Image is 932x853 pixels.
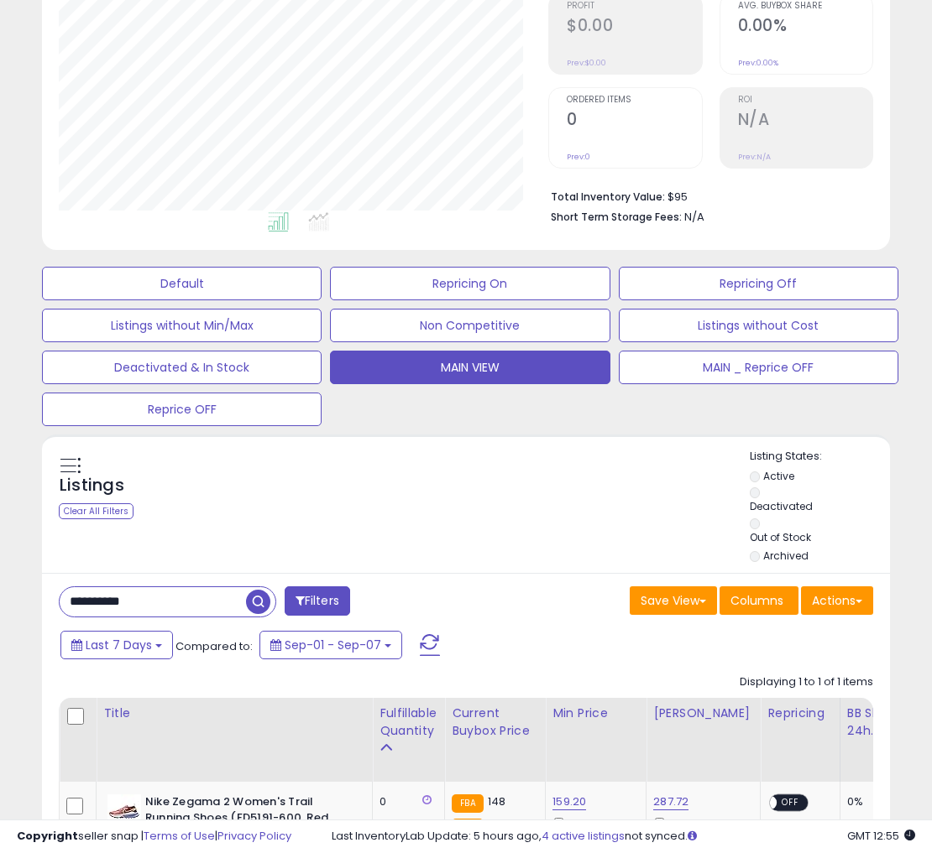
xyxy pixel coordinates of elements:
[452,819,483,837] small: FBA
[653,793,689,810] a: 287.72
[60,474,124,497] h5: Listings
[567,110,701,133] h2: 0
[778,796,804,810] span: OFF
[720,586,798,615] button: Columns
[847,794,903,809] div: 0%
[653,814,747,847] div: Disable auto adjust max
[380,705,437,740] div: Fulfillable Quantity
[801,586,873,615] button: Actions
[619,309,898,342] button: Listings without Cost
[107,794,141,828] img: 41EaFYeBiQL._SL40_.jpg
[380,794,432,809] div: 0
[332,829,916,845] div: Last InventoryLab Update: 5 hours ago, not synced.
[285,637,381,653] span: Sep-01 - Sep-07
[740,674,873,690] div: Displaying 1 to 1 of 1 items
[60,631,173,659] button: Last 7 Days
[730,592,783,609] span: Columns
[567,58,606,68] small: Prev: $0.00
[847,705,908,740] div: BB Share 24h.
[567,2,701,11] span: Profit
[86,637,152,653] span: Last 7 Days
[738,152,771,162] small: Prev: N/A
[767,705,833,722] div: Repricing
[567,16,701,39] h2: $0.00
[542,828,625,844] a: 4 active listings
[144,828,215,844] a: Terms of Use
[750,449,891,465] p: Listing States:
[103,705,365,722] div: Title
[259,631,402,659] button: Sep-01 - Sep-07
[285,586,350,616] button: Filters
[330,309,610,342] button: Non Competitive
[488,793,505,809] span: 148
[847,828,915,844] span: 2025-09-15 12:55 GMT
[750,530,811,544] label: Out of Stock
[552,793,586,810] a: 159.20
[330,351,610,384] button: MAIN VIEW
[653,705,753,722] div: [PERSON_NAME]
[738,58,778,68] small: Prev: 0.00%
[42,309,322,342] button: Listings without Min/Max
[551,185,861,205] li: $95
[330,267,610,300] button: Repricing On
[738,96,872,105] span: ROI
[738,2,872,11] span: Avg. Buybox Share
[738,110,872,133] h2: N/A
[567,152,590,162] small: Prev: 0
[217,828,291,844] a: Privacy Policy
[17,829,291,845] div: seller snap | |
[763,549,809,563] label: Archived
[17,828,78,844] strong: Copyright
[567,96,701,105] span: Ordered Items
[551,210,682,224] b: Short Term Storage Fees:
[552,705,639,722] div: Min Price
[488,818,515,834] span: 158.6
[630,586,717,615] button: Save View
[452,794,483,813] small: FBA
[750,499,813,513] label: Deactivated
[42,393,322,426] button: Reprice OFF
[175,638,253,654] span: Compared to:
[684,209,704,225] span: N/A
[59,503,134,519] div: Clear All Filters
[763,469,794,483] label: Active
[551,190,665,204] b: Total Inventory Value:
[42,267,322,300] button: Default
[42,351,322,384] button: Deactivated & In Stock
[452,705,538,740] div: Current Buybox Price
[619,267,898,300] button: Repricing Off
[738,16,872,39] h2: 0.00%
[619,351,898,384] button: MAIN _ Reprice OFF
